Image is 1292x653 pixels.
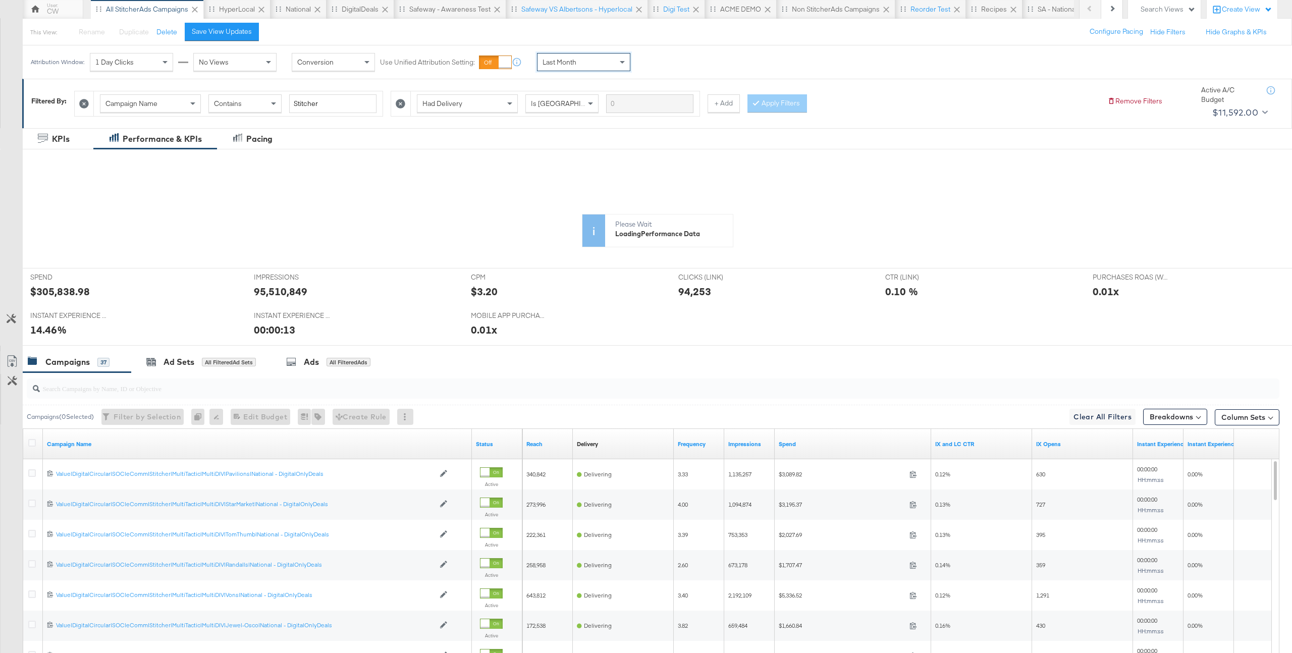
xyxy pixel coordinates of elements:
[47,7,59,16] div: CW
[606,94,693,113] input: Enter a search term
[1201,85,1257,104] div: Active A/C Budget
[1188,591,1203,599] span: 0.00%
[782,6,787,12] div: Drag to reorder tab
[27,412,94,421] div: Campaigns ( 0 Selected)
[156,27,177,37] button: Delete
[526,561,546,569] span: 258,958
[199,58,229,67] span: No Views
[1137,556,1179,574] div: 00:00:00
[219,5,255,14] div: HyperLocal
[480,572,503,578] label: Active
[1150,27,1186,37] button: Hide Filters
[1188,622,1203,629] span: 0.00%
[1036,591,1049,599] span: 1,291
[45,356,90,368] div: Campaigns
[286,5,311,14] div: National
[531,99,608,108] span: Is [GEOGRAPHIC_DATA]
[1107,96,1162,106] button: Remove Filters
[1036,470,1045,478] span: 630
[297,58,334,67] span: Conversion
[95,58,134,67] span: 1 Day Clicks
[584,470,612,478] span: Delivering
[327,358,370,367] div: All Filtered Ads
[584,591,612,599] span: Delivering
[728,591,751,599] span: 2,192,109
[332,6,337,12] div: Drag to reorder tab
[1208,104,1270,121] button: $11,592.00
[678,470,688,478] span: 3.33
[409,5,491,14] div: Safeway - Awareness Test
[1137,597,1179,605] div: HH:mm:ss
[1036,440,1129,448] a: Clicks (all) minus outbound clicks minus post comment, post likes, post shares
[304,356,319,368] div: Ads
[526,440,569,448] a: The number of people your ad was served to.
[106,5,188,14] div: All StitcherAds Campaigns
[584,622,612,629] span: Delivering
[480,481,503,487] label: Active
[935,591,950,599] span: 0.12%
[779,531,905,538] span: $2,027.69
[1137,628,1179,635] div: HH:mm:ss
[1215,409,1279,425] button: Column Sets
[209,6,214,12] div: Drag to reorder tab
[480,632,503,639] label: Active
[52,133,70,145] div: KPIs
[708,94,740,113] button: + Add
[1188,531,1203,538] span: 0.00%
[480,602,503,609] label: Active
[1137,440,1215,448] a: The average total time, in seconds, that people spent viewing an Instant Experience.
[123,133,202,145] div: Performance & KPIs
[185,23,259,41] button: Save View Updates
[678,440,720,448] a: The average number of times your ad was served to each person.
[779,622,905,629] span: $1,660.84
[480,511,503,518] label: Active
[422,99,462,108] span: Had Delivery
[96,6,101,12] div: Drag to reorder tab
[1143,409,1207,425] button: Breakdowns
[526,531,546,538] span: 222,361
[526,591,546,599] span: 643,812
[1137,465,1179,483] div: 00:00:00
[653,6,659,12] div: Drag to reorder tab
[543,58,576,67] span: Last Month
[56,591,435,600] a: Value|DigitalCircular|SOC|eComm|Stitcher|MultiTactic|MultiDIV|Vons|National - DigitalOnlyDeals
[380,58,475,67] label: Use Unified Attribution Setting:
[935,440,1028,448] a: IX Opens + Link Clicks/ Impressions
[935,501,950,508] span: 0.13%
[40,374,1162,394] input: Search Campaigns by Name, ID or Objective
[1137,476,1179,483] div: HH:mm:ss
[779,591,905,599] span: $5,336.52
[30,59,85,66] div: Attribution Window:
[663,5,689,14] div: Digi test
[935,531,950,538] span: 0.13%
[56,561,435,569] a: Value|DigitalCircular|SOC|eComm|Stitcher|MultiTactic|MultiDIV|Randalls|National - DigitalOnlyDeals
[1212,105,1258,120] div: $11,592.00
[105,99,157,108] span: Campaign Name
[720,5,761,14] div: ACME DEMO
[97,358,110,367] div: 37
[910,5,950,14] div: Reorder test
[710,6,716,12] div: Drag to reorder tab
[1137,586,1179,605] div: 00:00:00
[935,622,950,629] span: 0.16%
[1028,6,1033,12] div: Drag to reorder tab
[1069,409,1136,425] button: Clear All Filters
[1137,526,1179,544] div: 00:00:00
[1036,561,1045,569] span: 359
[900,6,906,12] div: Drag to reorder tab
[214,99,242,108] span: Contains
[678,501,688,508] span: 4.00
[56,591,435,599] div: Value|DigitalCircular|SOC|eComm|Stitcher|MultiTactic|MultiDIV|Vons|National - DigitalOnlyDeals
[191,409,209,425] div: 0
[584,561,612,569] span: Delivering
[728,440,771,448] a: The number of times your ad was served. On mobile apps an ad is counted as served the first time ...
[728,531,747,538] span: 753,353
[935,561,950,569] span: 0.14%
[584,501,612,508] span: Delivering
[192,27,252,36] div: Save View Updates
[1137,496,1179,514] div: 00:00:00
[728,470,751,478] span: 1,135,257
[56,500,435,508] div: Value|DigitalCircular|SOC|eComm|Stitcher|MultiTactic|MultiDIV|StarMarket|National - DigitalOnlyDeals
[246,133,273,145] div: Pacing
[56,500,435,509] a: Value|DigitalCircular|SOC|eComm|Stitcher|MultiTactic|MultiDIV|StarMarket|National - DigitalOnlyDeals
